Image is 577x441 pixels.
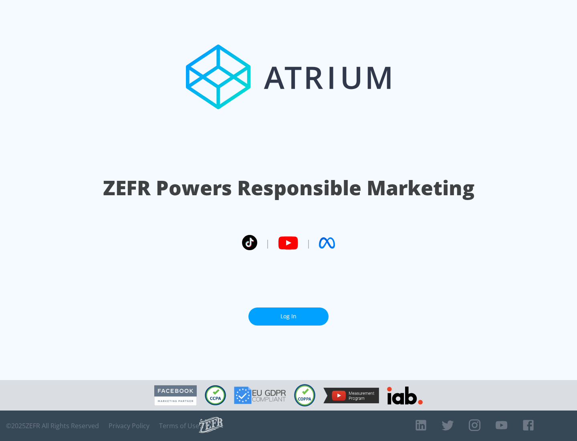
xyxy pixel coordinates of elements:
img: GDPR Compliant [234,386,286,404]
h1: ZEFR Powers Responsible Marketing [103,174,474,202]
span: © 2025 ZEFR All Rights Reserved [6,422,99,430]
a: Log In [248,307,329,326]
img: IAB [387,386,423,405]
span: | [306,237,311,249]
img: YouTube Measurement Program [323,388,379,403]
a: Terms of Use [159,422,199,430]
a: Privacy Policy [109,422,149,430]
img: Facebook Marketing Partner [154,385,197,406]
img: CCPA Compliant [205,385,226,405]
img: COPPA Compliant [294,384,315,407]
span: | [265,237,270,249]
